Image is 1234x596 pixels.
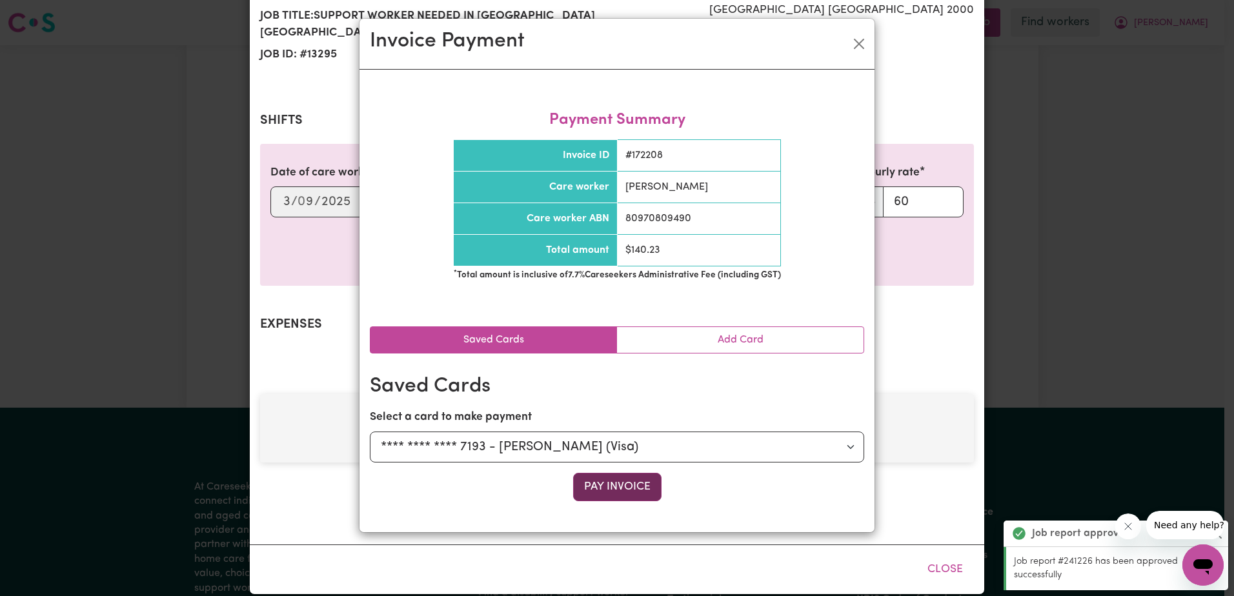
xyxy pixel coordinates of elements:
label: Select a card to make payment [370,409,532,426]
td: $ 140.23 [617,235,781,266]
strong: Job report approved [1032,526,1131,541]
iframe: Close message [1115,513,1141,539]
th: Care worker [454,172,618,203]
td: [PERSON_NAME] [617,172,781,203]
h2: Saved Cards [370,374,864,399]
th: Invoice ID [454,140,618,172]
th: Care worker ABN [454,203,618,235]
p: Job report #241226 has been approved successfully [1014,555,1220,582]
caption: Payment Summary [453,101,781,139]
button: Pay Invoice [573,473,662,501]
td: Total amount is inclusive of 7.7 % Careseekers Administrative Fee (including GST) [454,266,781,285]
a: Add Card [617,327,864,353]
td: # 172208 [617,140,781,172]
button: Close [849,34,869,54]
a: Saved Cards [370,327,617,353]
th: Total amount [454,235,618,266]
iframe: Message from company [1146,511,1224,539]
iframe: Button to launch messaging window [1182,544,1224,586]
td: 80970809490 [617,203,781,235]
span: Need any help? [8,9,78,19]
h2: Invoice Payment [370,29,525,54]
